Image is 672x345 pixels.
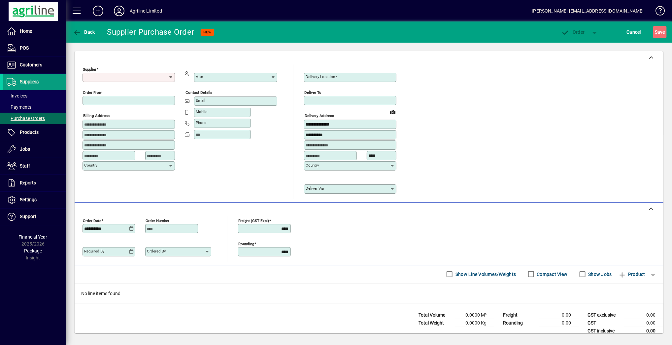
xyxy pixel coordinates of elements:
[306,163,319,168] mat-label: Country
[3,57,66,73] a: Customers
[625,26,643,38] button: Cancel
[20,197,37,202] span: Settings
[84,163,97,168] mat-label: Country
[455,311,494,319] td: 0.0000 M³
[584,311,624,319] td: GST exclusive
[584,319,624,327] td: GST
[500,319,539,327] td: Rounding
[3,113,66,124] a: Purchase Orders
[20,146,30,152] span: Jobs
[83,67,96,72] mat-label: Supplier
[203,30,212,34] span: NEW
[75,284,663,304] div: No line items found
[653,26,667,38] button: Save
[107,27,194,37] div: Supplier Purchase Order
[3,124,66,141] a: Products
[415,319,455,327] td: Total Weight
[532,6,644,16] div: [PERSON_NAME] [EMAIL_ADDRESS][DOMAIN_NAME]
[238,218,269,223] mat-label: Freight (GST excl)
[7,93,27,98] span: Invoices
[66,26,102,38] app-page-header-button: Back
[536,271,568,278] label: Compact View
[238,241,254,246] mat-label: Rounding
[655,29,657,35] span: S
[655,27,665,37] span: ave
[624,311,663,319] td: 0.00
[20,130,39,135] span: Products
[20,45,29,51] span: POS
[306,74,335,79] mat-label: Delivery Location
[624,327,663,335] td: 0.00
[3,158,66,174] a: Staff
[87,5,109,17] button: Add
[3,209,66,225] a: Support
[561,29,585,35] span: Order
[71,26,97,38] button: Back
[3,23,66,40] a: Home
[558,26,588,38] button: Order
[20,62,42,67] span: Customers
[651,1,664,23] a: Knowledge Base
[24,248,42,253] span: Package
[500,311,539,319] td: Freight
[196,98,205,103] mat-label: Email
[304,90,321,95] mat-label: Deliver To
[20,214,36,219] span: Support
[3,141,66,158] a: Jobs
[624,319,663,327] td: 0.00
[146,218,169,223] mat-label: Order number
[84,249,104,253] mat-label: Required by
[584,327,624,335] td: GST inclusive
[147,249,166,253] mat-label: Ordered by
[3,192,66,208] a: Settings
[83,218,101,223] mat-label: Order date
[3,101,66,113] a: Payments
[415,311,455,319] td: Total Volume
[627,27,641,37] span: Cancel
[455,319,494,327] td: 0.0000 Kg
[3,40,66,57] a: POS
[587,271,612,278] label: Show Jobs
[454,271,516,278] label: Show Line Volumes/Weights
[20,28,32,34] span: Home
[387,106,398,117] a: View on map
[83,90,102,95] mat-label: Order from
[130,6,162,16] div: Agriline Limited
[20,79,39,84] span: Suppliers
[109,5,130,17] button: Profile
[3,175,66,191] a: Reports
[20,163,30,169] span: Staff
[7,104,31,110] span: Payments
[73,29,95,35] span: Back
[196,109,207,114] mat-label: Mobile
[196,74,203,79] mat-label: Attn
[19,234,48,240] span: Financial Year
[196,120,206,125] mat-label: Phone
[306,186,324,191] mat-label: Deliver via
[539,311,579,319] td: 0.00
[539,319,579,327] td: 0.00
[3,90,66,101] a: Invoices
[20,180,36,185] span: Reports
[7,116,45,121] span: Purchase Orders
